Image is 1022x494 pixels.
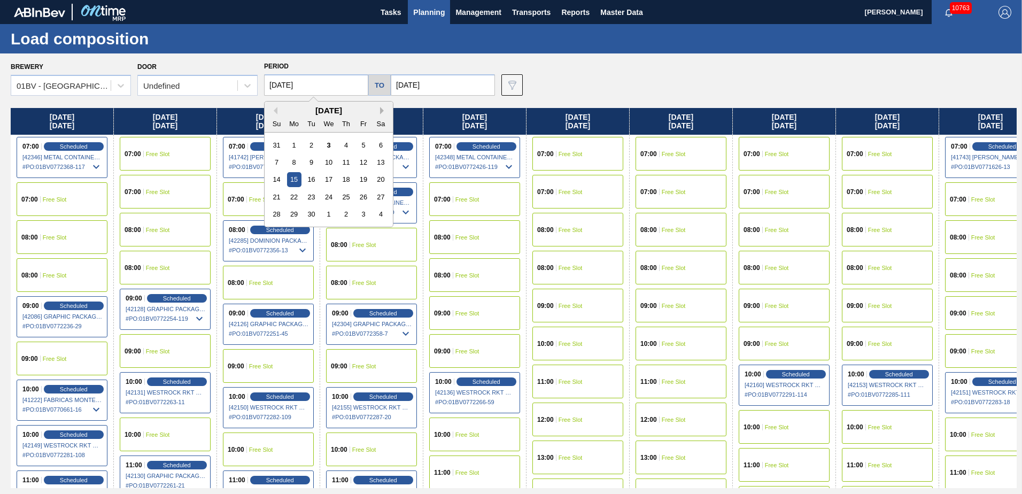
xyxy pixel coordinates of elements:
[22,431,39,438] span: 10:00
[847,462,863,468] span: 11:00
[269,138,284,152] div: Choose Sunday, August 31st, 2025
[352,242,376,248] span: Free Slot
[126,462,142,468] span: 11:00
[356,117,370,131] div: Fr
[43,234,67,241] span: Free Slot
[43,272,67,279] span: Free Slot
[229,477,245,483] span: 11:00
[352,280,376,286] span: Free Slot
[22,160,103,173] span: # PO : 01BV0772368-117
[868,151,892,157] span: Free Slot
[163,295,191,302] span: Scheduled
[640,227,657,233] span: 08:00
[455,348,479,354] span: Free Slot
[868,189,892,195] span: Free Slot
[126,389,206,396] span: [42131] WESTROCK RKT COMPANY CORRUGATE - 0008323370
[374,207,388,221] div: Choose Saturday, October 4th, 2025
[356,172,370,187] div: Choose Friday, September 19th, 2025
[847,424,863,430] span: 10:00
[339,207,353,221] div: Choose Thursday, October 2nd, 2025
[126,312,206,325] span: # PO : 01BV0772254-119
[229,310,245,317] span: 09:00
[332,393,349,400] span: 10:00
[304,172,319,187] div: Choose Tuesday, September 16th, 2025
[868,462,892,468] span: Free Slot
[14,7,65,17] img: TNhmsLtSVTkK8tSr43FrP2fwEKptu5GPRR3wAAAABJRU5ErkJggg==
[22,488,103,494] span: [42127] GRAPHIC PACKAGING INTERNATIONA - 0008221069
[22,386,39,392] span: 10:00
[331,363,347,369] span: 09:00
[662,189,686,195] span: Free Slot
[745,371,761,377] span: 10:00
[268,136,389,223] div: month 2025-09
[321,155,336,169] div: Choose Wednesday, September 10th, 2025
[332,310,349,317] span: 09:00
[744,189,760,195] span: 07:00
[369,393,397,400] span: Scheduled
[22,313,103,320] span: [42086] GRAPHIC PACKAGING INTERNATIONA - 0008221069
[339,138,353,152] div: Choose Thursday, September 4th, 2025
[868,265,892,271] span: Free Slot
[22,303,39,309] span: 09:00
[640,151,657,157] span: 07:00
[269,117,284,131] div: Su
[455,196,479,203] span: Free Slot
[60,303,88,309] span: Scheduled
[950,310,966,317] span: 09:00
[369,310,397,317] span: Scheduled
[380,107,388,114] button: Next Month
[434,272,451,279] span: 08:00
[559,303,583,309] span: Free Slot
[868,303,892,309] span: Free Slot
[765,303,789,309] span: Free Slot
[332,488,412,494] span: [42310] GRAPHIC PACKAGING INTERNATIONA - 0008221069
[435,154,515,160] span: [42348] METAL CONTAINER CORPORATION - 0008219743
[126,473,206,479] span: [42130] GRAPHIC PACKAGING INTERNATIONA - 0008221069
[950,431,966,438] span: 10:00
[435,379,452,385] span: 10:00
[369,477,397,483] span: Scheduled
[126,396,206,408] span: # PO : 01BV0772263-11
[229,404,309,411] span: [42150] WESTROCK RKT COMPANY CORRUGATE - 0008323370
[264,63,289,70] span: Period
[287,138,301,152] div: Choose Monday, September 1st, 2025
[269,190,284,204] div: Choose Sunday, September 21st, 2025
[11,63,43,71] label: Brewery
[217,108,320,135] div: [DATE] [DATE]
[640,189,657,195] span: 07:00
[435,160,515,173] span: # PO : 01BV0772426-119
[146,265,170,271] span: Free Slot
[473,143,500,150] span: Scheduled
[356,207,370,221] div: Choose Friday, October 3rd, 2025
[125,265,141,271] span: 08:00
[537,379,554,385] span: 11:00
[17,81,112,90] div: 01BV - [GEOGRAPHIC_DATA] Brewery
[229,244,309,257] span: # PO : 01BV0772356-13
[662,303,686,309] span: Free Slot
[745,388,825,401] span: # PO : 01BV0772291-114
[988,143,1016,150] span: Scheduled
[269,172,284,187] div: Choose Sunday, September 14th, 2025
[537,151,554,157] span: 07:00
[932,5,966,20] button: Notifications
[971,272,995,279] span: Free Slot
[868,341,892,347] span: Free Slot
[229,160,309,173] span: # PO : 01BV0771624-9
[836,108,939,135] div: [DATE] [DATE]
[847,303,863,309] span: 09:00
[537,341,554,347] span: 10:00
[269,207,284,221] div: Choose Sunday, September 28th, 2025
[228,280,244,286] span: 08:00
[527,108,629,135] div: [DATE] [DATE]
[228,196,244,203] span: 07:00
[374,138,388,152] div: Choose Saturday, September 6th, 2025
[321,172,336,187] div: Choose Wednesday, September 17th, 2025
[304,155,319,169] div: Choose Tuesday, September 9th, 2025
[43,356,67,362] span: Free Slot
[537,416,554,423] span: 12:00
[249,446,273,453] span: Free Slot
[229,488,309,494] span: [42129] GRAPHIC PACKAGING INTERNATIONA - 0008221069
[60,386,88,392] span: Scheduled
[640,416,657,423] span: 12:00
[266,227,294,233] span: Scheduled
